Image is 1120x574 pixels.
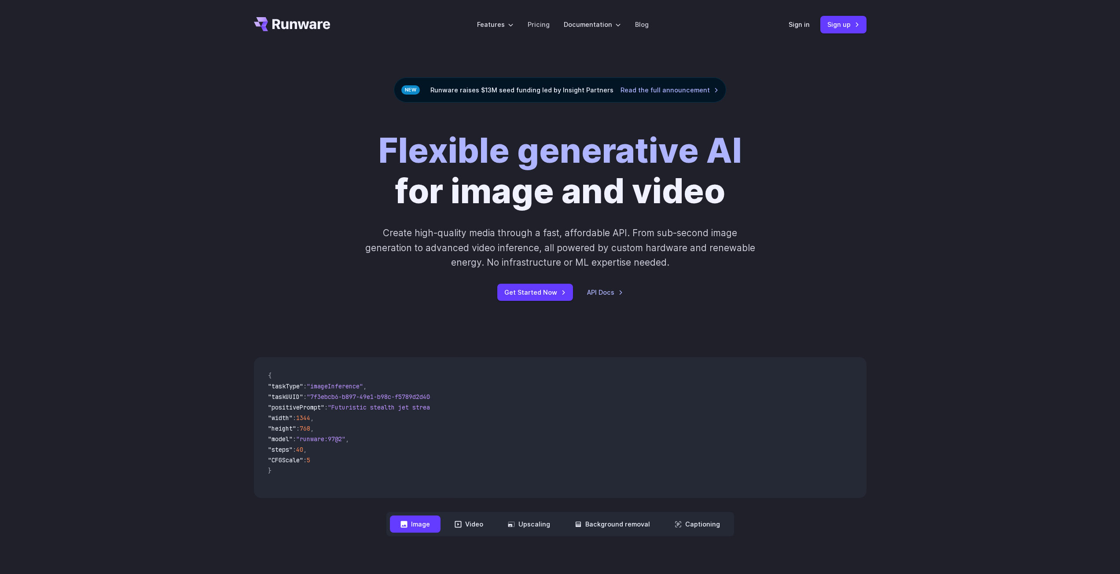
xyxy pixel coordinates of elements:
[307,456,310,464] span: 5
[268,372,272,380] span: {
[497,284,573,301] a: Get Started Now
[296,414,310,422] span: 1344
[303,456,307,464] span: :
[268,456,303,464] span: "CFGScale"
[254,17,330,31] a: Go to /
[497,516,561,533] button: Upscaling
[328,403,648,411] span: "Futuristic stealth jet streaking through a neon-lit cityscape with glowing purple exhaust"
[310,424,314,432] span: ,
[378,130,742,171] strong: Flexible generative AI
[268,414,293,422] span: "width"
[296,446,303,453] span: 40
[528,19,550,29] a: Pricing
[303,446,307,453] span: ,
[293,414,296,422] span: :
[621,85,719,95] a: Read the full announcement
[296,424,300,432] span: :
[268,403,324,411] span: "positivePrompt"
[564,516,661,533] button: Background removal
[345,435,349,443] span: ,
[303,393,307,401] span: :
[268,435,293,443] span: "model"
[664,516,731,533] button: Captioning
[268,446,293,453] span: "steps"
[296,435,345,443] span: "runware:97@2"
[310,414,314,422] span: ,
[444,516,494,533] button: Video
[268,382,303,390] span: "taskType"
[307,393,441,401] span: "7f3ebcb6-b897-49e1-b98c-f5789d2d40d7"
[635,19,649,29] a: Blog
[268,467,272,475] span: }
[378,131,742,212] h1: for image and video
[477,19,514,29] label: Features
[268,424,296,432] span: "height"
[390,516,441,533] button: Image
[268,393,303,401] span: "taskUUID"
[293,446,296,453] span: :
[300,424,310,432] span: 768
[587,287,623,297] a: API Docs
[789,19,810,29] a: Sign in
[303,382,307,390] span: :
[820,16,867,33] a: Sign up
[363,382,367,390] span: ,
[307,382,363,390] span: "imageInference"
[364,226,756,270] p: Create high-quality media through a fast, affordable API. From sub-second image generation to adv...
[293,435,296,443] span: :
[394,77,726,102] div: Runware raises $13M seed funding led by Insight Partners
[324,403,328,411] span: :
[564,19,621,29] label: Documentation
